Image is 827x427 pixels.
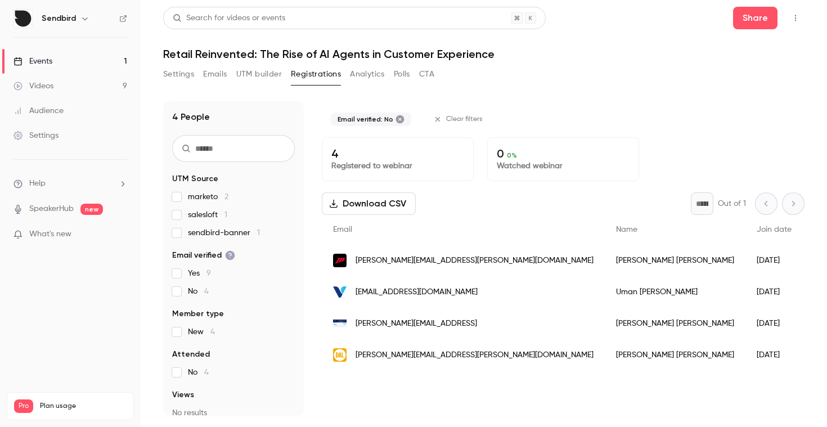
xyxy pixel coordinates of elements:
button: CTA [419,65,434,83]
a: SpeakerHub [29,203,74,215]
div: [DATE] [745,276,803,308]
div: [DATE] [745,339,803,371]
div: [DATE] [745,245,803,276]
p: 4 [331,147,464,160]
span: New [188,326,215,338]
button: Settings [163,65,194,83]
span: UTM Source [172,173,218,185]
p: Watched webinar [497,160,630,172]
span: Attended [172,349,210,360]
img: alhena.ai [333,320,347,327]
button: Emails [203,65,227,83]
span: 0 % [507,151,517,159]
span: Email verified: No [338,115,393,124]
p: Out of 1 [718,198,746,209]
div: Uman [PERSON_NAME] [605,276,745,308]
span: 1 [257,229,260,237]
span: Plan usage [40,402,127,411]
button: Share [733,7,777,29]
span: Email [333,226,352,233]
h1: 4 People [172,110,210,124]
span: [EMAIL_ADDRESS][DOMAIN_NAME] [356,286,478,298]
h6: Sendbird [42,13,76,24]
span: 2 [224,193,228,201]
span: new [80,204,103,215]
span: Join date [757,226,792,233]
p: No results [172,407,295,419]
div: Search for videos or events [173,12,285,24]
span: Views [172,389,194,401]
span: No [188,367,209,378]
span: Clear filters [446,115,483,124]
div: Videos [14,80,53,92]
span: 4 [204,287,209,295]
span: [PERSON_NAME][EMAIL_ADDRESS][PERSON_NAME][DOMAIN_NAME] [356,255,594,267]
span: Yes [188,268,211,279]
span: sendbird-banner [188,227,260,239]
span: salesloft [188,209,227,221]
button: Registrations [291,65,341,83]
span: 1 [224,211,227,219]
div: Events [14,56,52,67]
h1: Retail Reinvented: The Rise of AI Agents in Customer Experience [163,47,804,61]
button: Clear filters [429,110,489,128]
button: Remove "Email not verified" from selected filters [395,115,404,124]
div: [DATE] [745,308,803,339]
img: dal.ca [333,348,347,362]
div: [PERSON_NAME] [PERSON_NAME] [605,308,745,339]
span: 4 [204,368,209,376]
span: Name [616,226,637,233]
span: What's new [29,228,71,240]
img: midlandco.com [333,254,347,267]
span: marketo [188,191,228,203]
button: Polls [394,65,410,83]
span: [PERSON_NAME][EMAIL_ADDRESS] [356,318,477,330]
span: 9 [206,269,211,277]
div: Audience [14,105,64,116]
button: Download CSV [322,192,416,215]
span: Pro [14,399,33,413]
span: Email verified [172,250,235,261]
li: help-dropdown-opener [14,178,127,190]
div: Settings [14,130,59,141]
span: No [188,286,209,297]
div: [PERSON_NAME] [PERSON_NAME] [605,339,745,371]
p: 0 [497,147,630,160]
span: 4 [210,328,215,336]
button: UTM builder [236,65,282,83]
img: Sendbird [14,10,32,28]
p: Registered to webinar [331,160,464,172]
span: Help [29,178,46,190]
span: [PERSON_NAME][EMAIL_ADDRESS][PERSON_NAME][DOMAIN_NAME] [356,349,594,361]
button: Analytics [350,65,385,83]
div: [PERSON_NAME] [PERSON_NAME] [605,245,745,276]
img: vitaminshoppe.com [333,285,347,299]
span: Member type [172,308,224,320]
